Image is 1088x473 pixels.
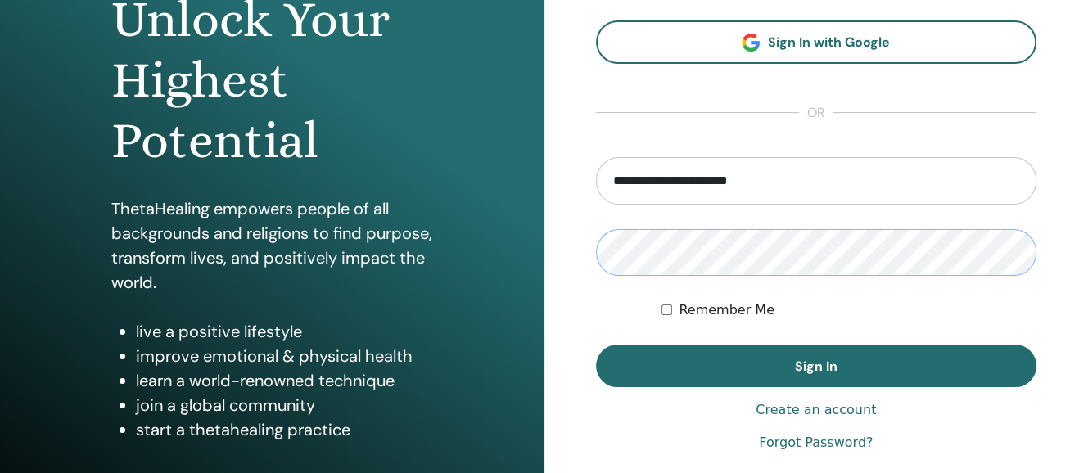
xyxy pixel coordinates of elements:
[136,319,433,344] li: live a positive lifestyle
[596,20,1037,64] a: Sign In with Google
[679,300,774,320] label: Remember Me
[136,417,433,442] li: start a thetahealing practice
[759,433,873,453] a: Forgot Password?
[756,400,876,420] a: Create an account
[136,344,433,368] li: improve emotional & physical health
[799,103,833,123] span: or
[136,393,433,417] li: join a global community
[661,300,1036,320] div: Keep me authenticated indefinitely or until I manually logout
[795,358,837,375] span: Sign In
[136,368,433,393] li: learn a world-renowned technique
[768,34,890,51] span: Sign In with Google
[596,345,1037,387] button: Sign In
[111,196,433,295] p: ThetaHealing empowers people of all backgrounds and religions to find purpose, transform lives, a...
